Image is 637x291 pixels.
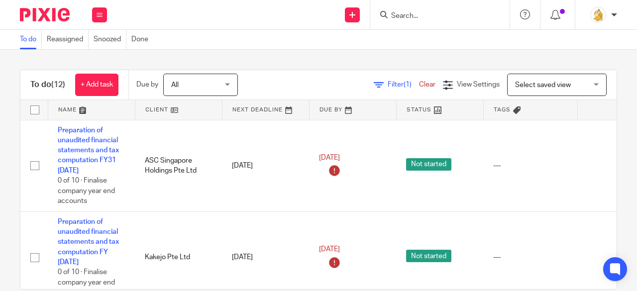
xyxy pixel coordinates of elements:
span: All [171,82,179,89]
span: Select saved view [515,82,571,89]
a: To do [20,30,42,49]
img: Pixie [20,8,70,21]
span: 0 of 10 · Finalise company year end accounts [58,177,115,204]
a: Preparation of unaudited financial statements and tax computation FY [DATE] [58,218,119,266]
span: [DATE] [319,246,340,253]
input: Search [390,12,480,21]
a: Preparation of unaudited financial statements and tax computation FY31 [DATE] [58,127,119,174]
span: Filter [388,81,419,88]
td: ASC Singapore Holdings Pte Ltd [135,120,222,211]
div: --- [493,161,567,171]
a: Snoozed [94,30,126,49]
a: + Add task [75,74,118,96]
p: Due by [136,80,158,90]
span: [DATE] [319,154,340,161]
a: Done [131,30,153,49]
span: View Settings [457,81,500,88]
span: Not started [406,250,451,262]
span: (1) [404,81,412,88]
a: Clear [419,81,435,88]
a: Reassigned [47,30,89,49]
h1: To do [30,80,65,90]
span: Tags [494,107,511,112]
span: Not started [406,158,451,171]
div: --- [493,252,567,262]
span: (12) [51,81,65,89]
td: [DATE] [222,120,309,211]
img: MicrosoftTeams-image.png [590,7,606,23]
